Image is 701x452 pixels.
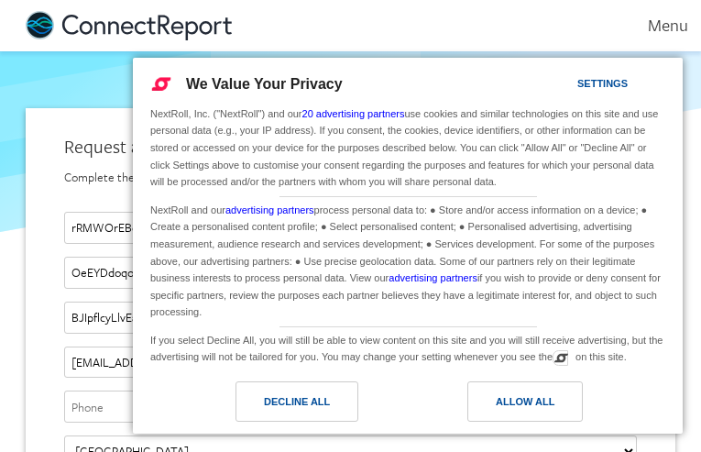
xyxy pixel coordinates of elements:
[64,169,637,186] div: Complete the form below and someone from our team will be in touch shortly
[577,73,628,94] div: Settings
[147,104,669,193] div: NextRoll, Inc. ("NextRoll") and our use cookies and similar technologies on this site and use per...
[302,108,405,119] a: 20 advertising partners
[147,327,669,368] div: If you select Decline All, you will still be able to view content on this site and you will still...
[64,347,637,379] input: Email
[496,391,554,412] div: Allow All
[147,197,669,323] div: NextRoll and our process personal data to: ● Store and/or access information on a device; ● Creat...
[64,257,637,289] input: Last name
[144,381,408,431] a: Decline All
[186,76,343,92] span: We Value Your Privacy
[64,302,637,334] input: Company
[389,272,477,283] a: advertising partners
[64,391,637,423] input: Phone
[545,69,589,103] a: Settings
[64,212,637,244] input: First name
[408,381,672,431] a: Allow All
[623,15,688,36] div: Menu
[264,391,330,412] div: Decline All
[225,204,314,215] a: advertising partners
[64,134,637,160] div: Request a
